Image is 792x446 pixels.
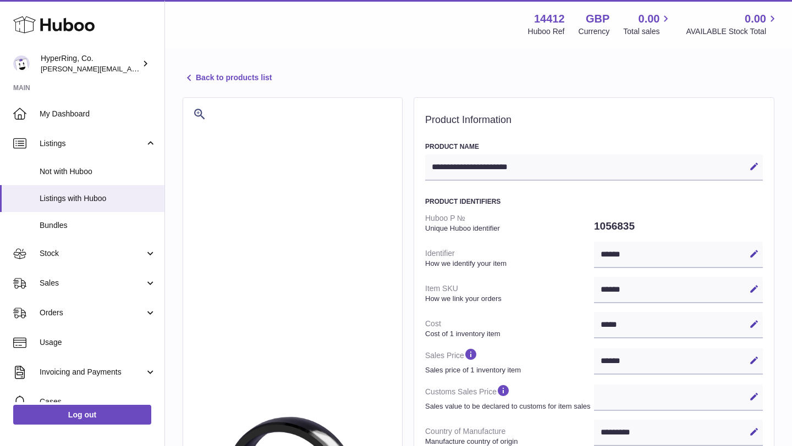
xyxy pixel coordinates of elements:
span: Listings with Huboo [40,193,156,204]
img: yoonil.choi@hyperring.co [13,55,30,72]
strong: GBP [586,12,609,26]
strong: How we link your orders [425,294,591,304]
dt: Huboo P № [425,209,594,237]
a: 0.00 AVAILABLE Stock Total [686,12,779,37]
span: Stock [40,248,145,259]
span: Orders [40,308,145,318]
h2: Product Information [425,114,763,126]
dt: Customs Sales Price [425,379,594,415]
dt: Identifier [425,244,594,272]
div: Currency [579,26,610,37]
strong: Cost of 1 inventory item [425,329,591,339]
span: My Dashboard [40,109,156,119]
span: Total sales [623,26,672,37]
span: Cases [40,397,156,407]
a: Log out [13,405,151,425]
h3: Product Identifiers [425,197,763,206]
span: 0.00 [639,12,660,26]
span: Sales [40,278,145,288]
a: Back to products list [183,71,272,85]
strong: 14412 [534,12,565,26]
dt: Item SKU [425,279,594,308]
strong: Sales value to be declared to customs for item sales [425,402,591,411]
dd: 1056835 [594,215,763,238]
dt: Cost [425,314,594,343]
span: [PERSON_NAME][EMAIL_ADDRESS][DOMAIN_NAME] [41,64,221,73]
strong: Sales price of 1 inventory item [425,365,591,375]
strong: Unique Huboo identifier [425,224,591,233]
span: Listings [40,138,145,149]
strong: How we identify your item [425,259,591,269]
span: Usage [40,337,156,348]
span: AVAILABLE Stock Total [686,26,779,37]
span: Bundles [40,220,156,231]
h3: Product Name [425,142,763,151]
a: 0.00 Total sales [623,12,672,37]
span: Invoicing and Payments [40,367,145,377]
span: 0.00 [745,12,766,26]
span: Not with Huboo [40,166,156,177]
dt: Sales Price [425,343,594,379]
div: HyperRing, Co. [41,53,140,74]
div: Huboo Ref [528,26,565,37]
